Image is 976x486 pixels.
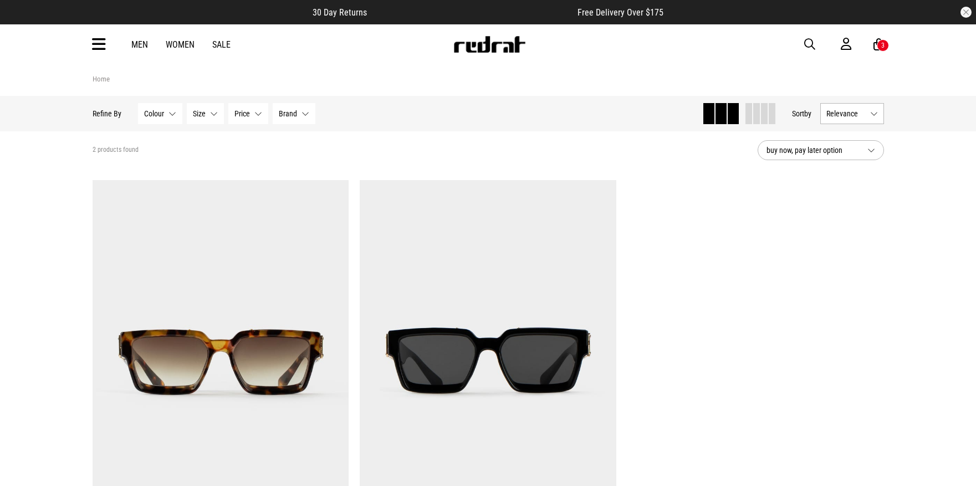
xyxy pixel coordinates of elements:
[273,103,315,124] button: Brand
[212,39,231,50] a: Sale
[804,109,811,118] span: by
[820,103,884,124] button: Relevance
[93,75,110,83] a: Home
[758,140,884,160] button: buy now, pay later option
[144,109,164,118] span: Colour
[193,109,206,118] span: Size
[93,109,121,118] p: Refine By
[767,144,859,157] span: buy now, pay later option
[166,39,195,50] a: Women
[881,42,885,49] div: 3
[313,7,367,18] span: 30 Day Returns
[453,36,526,53] img: Redrat logo
[131,39,148,50] a: Men
[138,103,182,124] button: Colour
[187,103,224,124] button: Size
[234,109,250,118] span: Price
[279,109,297,118] span: Brand
[792,107,811,120] button: Sortby
[93,146,139,155] span: 2 products found
[578,7,663,18] span: Free Delivery Over $175
[228,103,268,124] button: Price
[389,7,555,18] iframe: Customer reviews powered by Trustpilot
[873,39,884,50] a: 3
[826,109,866,118] span: Relevance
